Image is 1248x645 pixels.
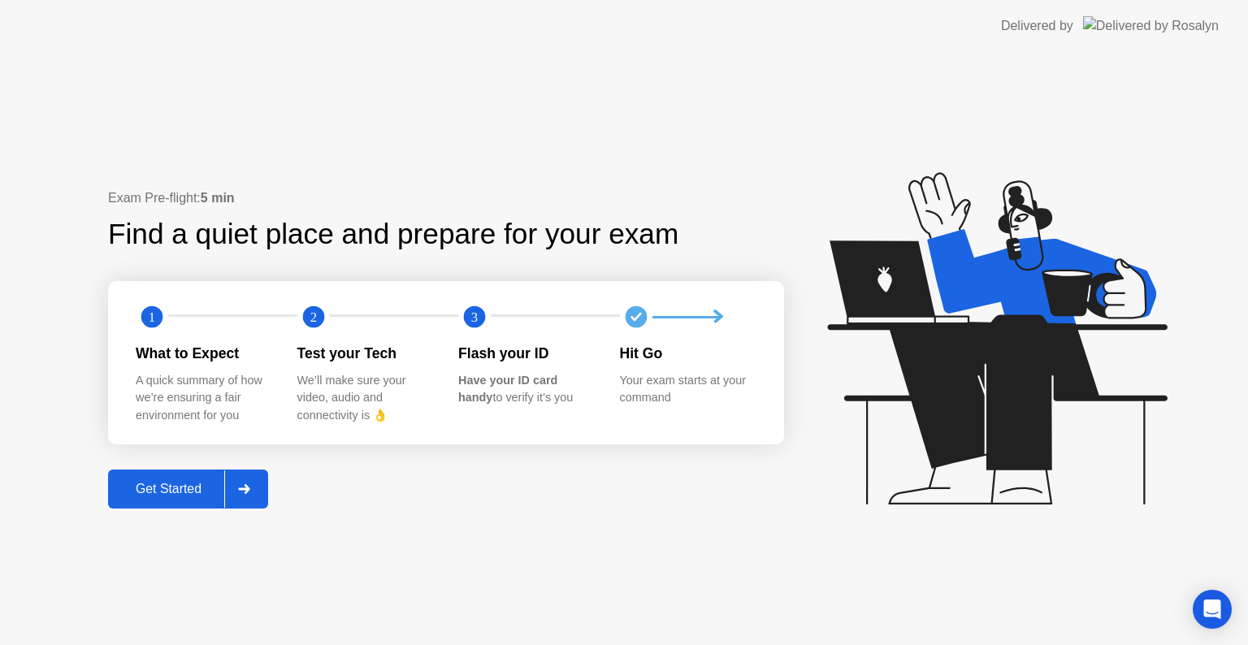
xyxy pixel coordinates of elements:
div: We’ll make sure your video, audio and connectivity is 👌 [297,372,433,425]
button: Get Started [108,470,268,509]
b: Have your ID card handy [458,374,557,405]
div: Delivered by [1001,16,1073,36]
div: Find a quiet place and prepare for your exam [108,213,681,256]
div: A quick summary of how we’re ensuring a fair environment for you [136,372,271,425]
img: Delivered by Rosalyn [1083,16,1219,35]
div: Hit Go [620,343,756,364]
div: What to Expect [136,343,271,364]
text: 1 [149,310,155,325]
text: 3 [471,310,478,325]
div: Your exam starts at your command [620,372,756,407]
div: to verify it’s you [458,372,594,407]
div: Open Intercom Messenger [1193,590,1232,629]
div: Exam Pre-flight: [108,188,784,208]
div: Flash your ID [458,343,594,364]
div: Test your Tech [297,343,433,364]
div: Get Started [113,482,224,496]
b: 5 min [201,191,235,205]
text: 2 [310,310,316,325]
